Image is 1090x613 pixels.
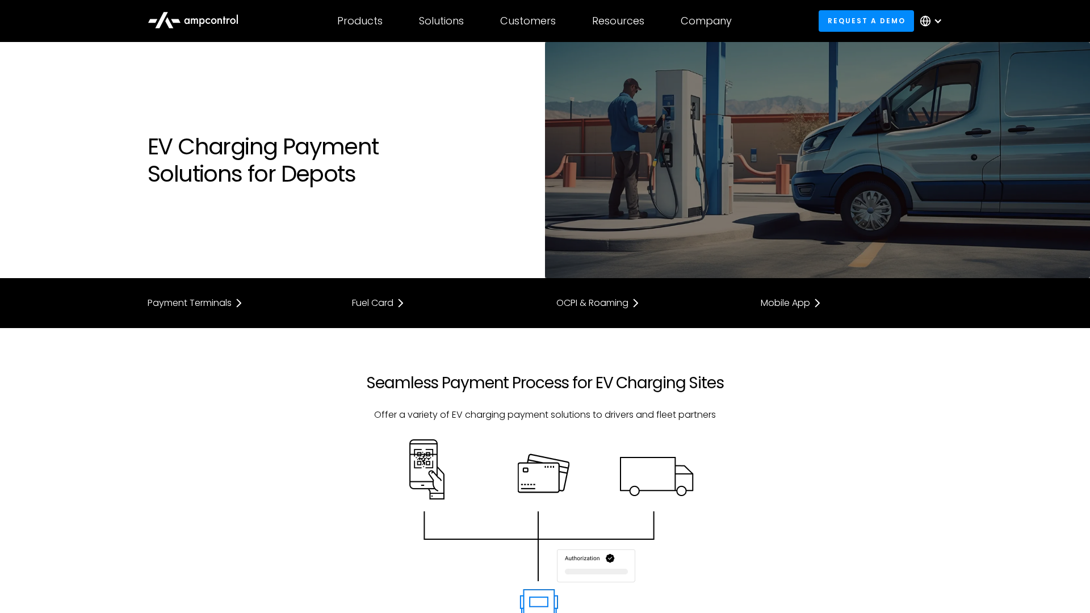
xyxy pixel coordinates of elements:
[352,296,534,310] a: Fuel Card
[148,133,534,187] h1: EV Charging Payment Solutions for Depots
[681,15,732,27] div: Company
[761,299,810,308] div: Mobile App
[337,15,383,27] div: Products
[148,296,329,310] a: Payment Terminals
[556,296,738,310] a: OCPI & Roaming
[352,409,738,421] p: Offer a variety of EV charging payment solutions to drivers and fleet partners
[819,10,914,31] a: Request a demo
[500,15,556,27] div: Customers
[592,15,644,27] div: Resources
[545,42,1090,278] img: Software for EV Charging Payment Management for Fleet Fleets
[761,296,942,310] a: Mobile App
[556,299,628,308] div: OCPI & Roaming
[352,299,393,308] div: Fuel Card
[148,299,232,308] div: Payment Terminals
[419,15,464,27] div: Solutions
[352,373,738,393] h2: Seamless Payment Process for EV Charging Sites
